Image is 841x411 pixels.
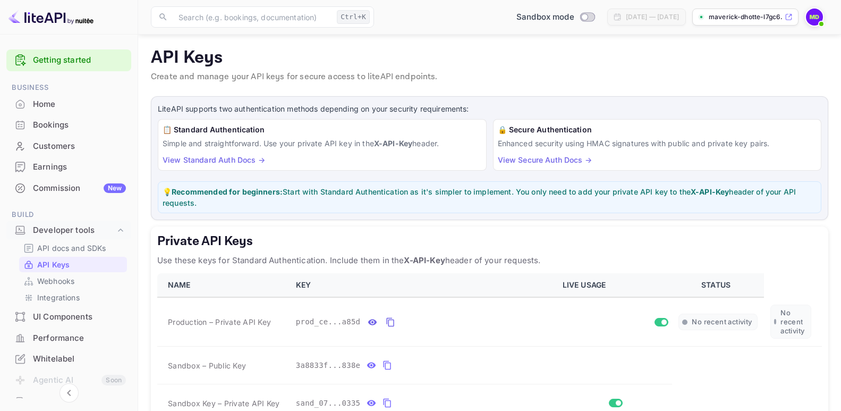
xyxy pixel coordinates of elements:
h6: 📋 Standard Authentication [163,124,482,136]
div: API Logs [33,396,126,408]
button: Collapse navigation [60,383,79,402]
span: Sandbox – Public Key [168,360,246,371]
a: Bookings [6,115,131,135]
span: Production – Private API Key [168,316,271,328]
a: Home [6,94,131,114]
div: Ctrl+K [337,10,370,24]
strong: Recommended for beginners: [172,187,283,196]
strong: X-API-Key [374,139,412,148]
a: View Standard Auth Docs → [163,155,265,164]
img: Maverick Dhotte [806,9,823,26]
th: LIVE USAGE [556,273,673,297]
span: Build [6,209,131,221]
p: Webhooks [37,275,74,287]
span: prod_ce...a85d [296,316,361,328]
th: STATUS [672,273,763,297]
span: sand_07...0335 [296,398,361,409]
a: API Keys [23,259,123,270]
div: API docs and SDKs [19,240,127,256]
strong: X-API-Key [404,255,445,265]
div: Earnings [33,161,126,173]
div: Performance [33,332,126,345]
th: KEY [290,273,556,297]
div: Bookings [6,115,131,136]
a: Webhooks [23,275,123,287]
span: Sandbox Key – Private API Key [168,399,279,408]
div: Home [6,94,131,115]
p: Use these keys for Standard Authentication. Include them in the header of your requests. [157,254,822,267]
div: Home [33,98,126,111]
a: UI Components [6,307,131,326]
div: Earnings [6,157,131,178]
p: Simple and straightforward. Use your private API key in the header. [163,138,482,149]
p: Create and manage your API keys for secure access to liteAPI endpoints. [151,71,828,83]
a: API docs and SDKs [23,242,123,254]
div: Commission [33,182,126,195]
th: NAME [157,273,290,297]
div: UI Components [6,307,131,328]
div: Developer tools [6,221,131,240]
p: maverick-dhotte-l7gc6.... [709,12,783,22]
div: Getting started [6,49,131,71]
p: Enhanced security using HMAC signatures with public and private key pairs. [498,138,817,149]
span: No recent activity [692,317,752,326]
div: New [104,183,126,193]
p: 💡 Start with Standard Authentication as it's simpler to implement. You only need to add your priv... [163,186,817,208]
div: Developer tools [33,224,115,237]
span: 3a8833f...838e [296,360,361,371]
div: UI Components [33,311,126,323]
strong: X-API-Key [691,187,729,196]
div: API Keys [19,257,127,272]
span: No recent activity [780,308,808,335]
div: Bookings [33,119,126,131]
span: Sandbox mode [516,11,574,23]
div: Whitelabel [33,353,126,365]
a: Earnings [6,157,131,177]
input: Search (e.g. bookings, documentation) [172,6,333,28]
p: Integrations [37,292,80,303]
span: Business [6,82,131,94]
div: CommissionNew [6,178,131,199]
p: API docs and SDKs [37,242,106,254]
a: CommissionNew [6,178,131,198]
div: [DATE] — [DATE] [626,12,679,22]
a: Performance [6,328,131,348]
a: View Secure Auth Docs → [498,155,592,164]
p: API Keys [37,259,70,270]
a: Whitelabel [6,349,131,368]
div: Customers [6,136,131,157]
img: LiteAPI logo [9,9,94,26]
div: Integrations [19,290,127,305]
p: LiteAPI supports two authentication methods depending on your security requirements: [158,103,821,115]
a: Integrations [23,292,123,303]
p: API Keys [151,47,828,69]
h6: 🔒 Secure Authentication [498,124,817,136]
div: Customers [33,140,126,153]
div: Performance [6,328,131,349]
h5: Private API Keys [157,233,822,250]
div: Switch to Production mode [512,11,599,23]
a: Getting started [33,54,126,66]
div: Webhooks [19,273,127,289]
a: Customers [6,136,131,156]
div: Whitelabel [6,349,131,370]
